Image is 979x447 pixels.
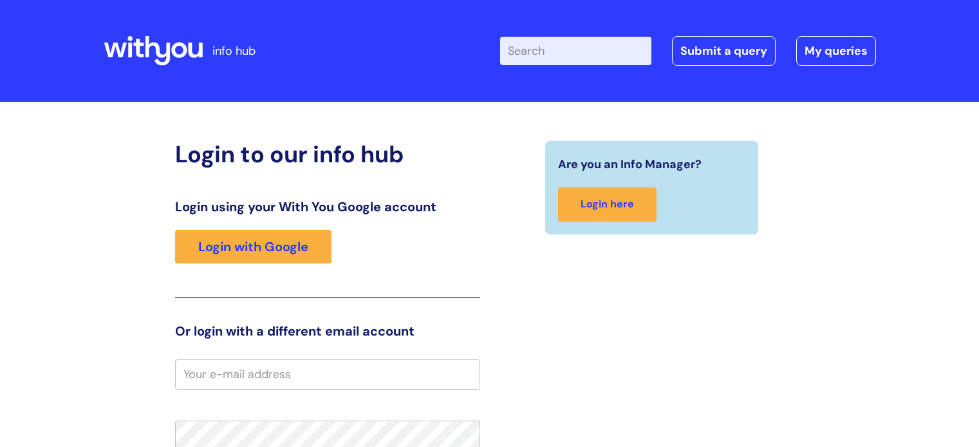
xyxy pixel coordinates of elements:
[175,230,331,263] a: Login with Google
[175,199,480,214] h3: Login using your With You Google account
[796,36,876,66] a: My queries
[500,37,651,65] input: Search
[672,36,776,66] a: Submit a query
[175,140,480,168] h2: Login to our info hub
[212,41,256,61] p: info hub
[558,187,657,222] a: Login here
[175,323,480,339] h3: Or login with a different email account
[558,154,702,175] span: Are you an Info Manager?
[175,359,480,389] input: Your e-mail address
